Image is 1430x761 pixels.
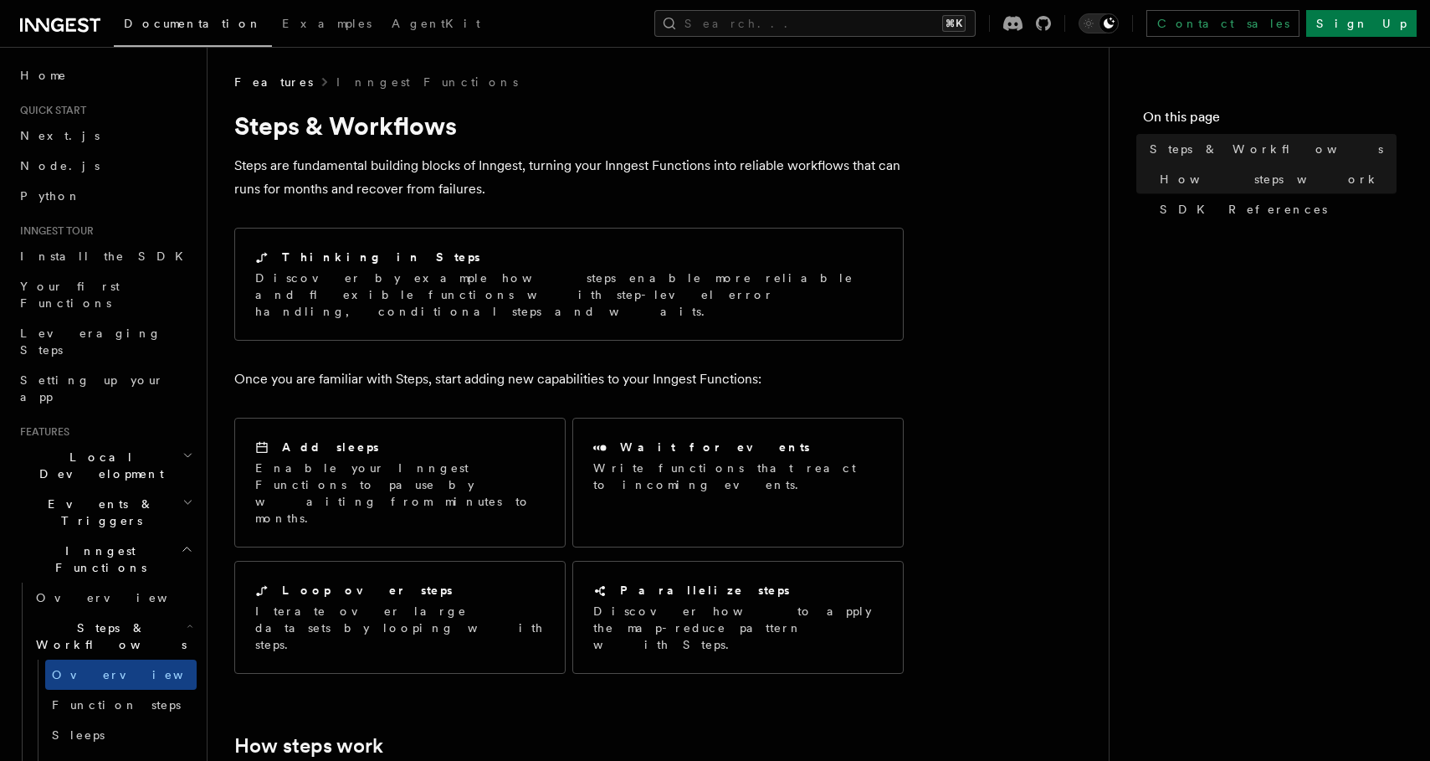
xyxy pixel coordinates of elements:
[234,418,566,548] a: Add sleepsEnable your Inngest Functions to pause by waiting from minutes to months.
[654,10,976,37] button: Search...⌘K
[234,228,904,341] a: Thinking in StepsDiscover by example how steps enable more reliable and flexible functions with s...
[1143,107,1397,134] h4: On this page
[255,270,883,320] p: Discover by example how steps enable more reliable and flexible functions with step-level error h...
[593,460,883,493] p: Write functions that react to incoming events.
[620,582,790,599] h2: Parallelize steps
[52,668,224,681] span: Overview
[13,425,69,439] span: Features
[282,439,379,455] h2: Add sleeps
[20,327,161,357] span: Leveraging Steps
[1160,201,1327,218] span: SDK References
[572,418,904,548] a: Wait for eventsWrite functions that react to incoming events.
[13,181,197,211] a: Python
[234,74,313,90] span: Features
[45,660,197,690] a: Overview
[20,249,193,263] span: Install the SDK
[13,224,94,238] span: Inngest tour
[13,121,197,151] a: Next.js
[36,591,208,604] span: Overview
[20,373,164,404] span: Setting up your app
[52,698,181,712] span: Function steps
[272,5,382,45] a: Examples
[234,368,904,391] p: Once you are familiar with Steps, start adding new capabilities to your Inngest Functions:
[45,720,197,750] a: Sleeps
[13,489,197,536] button: Events & Triggers
[282,249,480,265] h2: Thinking in Steps
[1306,10,1417,37] a: Sign Up
[282,582,453,599] h2: Loop over steps
[620,439,810,455] h2: Wait for events
[1143,134,1397,164] a: Steps & Workflows
[282,17,372,30] span: Examples
[234,154,904,201] p: Steps are fundamental building blocks of Inngest, turning your Inngest Functions into reliable wo...
[572,561,904,674] a: Parallelize stepsDiscover how to apply the map-reduce pattern with Steps.
[13,271,197,318] a: Your first Functions
[234,111,904,141] h1: Steps & Workflows
[13,536,197,583] button: Inngest Functions
[13,365,197,412] a: Setting up your app
[1079,13,1119,33] button: Toggle dark mode
[13,318,197,365] a: Leveraging Steps
[942,15,966,32] kbd: ⌘K
[20,129,100,142] span: Next.js
[114,5,272,47] a: Documentation
[392,17,480,30] span: AgentKit
[1153,194,1397,224] a: SDK References
[29,613,197,660] button: Steps & Workflows
[13,151,197,181] a: Node.js
[13,241,197,271] a: Install the SDK
[13,542,181,576] span: Inngest Functions
[336,74,518,90] a: Inngest Functions
[13,60,197,90] a: Home
[13,449,182,482] span: Local Development
[20,280,120,310] span: Your first Functions
[13,496,182,529] span: Events & Triggers
[1153,164,1397,194] a: How steps work
[234,734,383,758] a: How steps work
[13,442,197,489] button: Local Development
[234,561,566,674] a: Loop over stepsIterate over large datasets by looping with steps.
[20,189,81,203] span: Python
[255,460,545,527] p: Enable your Inngest Functions to pause by waiting from minutes to months.
[1146,10,1299,37] a: Contact sales
[29,620,187,653] span: Steps & Workflows
[20,159,100,172] span: Node.js
[29,583,197,613] a: Overview
[52,728,105,742] span: Sleeps
[593,603,883,653] p: Discover how to apply the map-reduce pattern with Steps.
[382,5,490,45] a: AgentKit
[20,67,67,84] span: Home
[45,690,197,720] a: Function steps
[1150,141,1383,157] span: Steps & Workflows
[13,104,86,117] span: Quick start
[1160,171,1380,188] span: How steps work
[255,603,545,653] p: Iterate over large datasets by looping with steps.
[124,17,262,30] span: Documentation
